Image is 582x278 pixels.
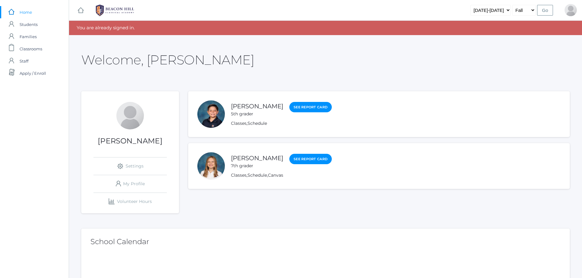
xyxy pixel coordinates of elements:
[247,121,267,126] a: Schedule
[231,120,332,127] div: ,
[231,121,247,126] a: Classes
[289,154,332,164] a: See Report Card
[20,43,42,55] span: Classrooms
[90,238,561,246] h2: School Calendar
[20,6,32,18] span: Home
[116,102,144,129] div: Andrea Oceguera
[268,172,283,178] a: Canvas
[247,172,267,178] a: Schedule
[231,154,283,162] a: [PERSON_NAME]
[231,163,283,169] div: 7th grader
[20,67,46,79] span: Apply / Enroll
[197,152,225,180] div: Madison Oceguera
[93,193,167,210] a: Volunteer Hours
[289,102,332,113] a: See Report Card
[20,18,38,31] span: Students
[231,172,332,179] div: , ,
[231,111,283,117] div: 5th grader
[92,3,138,18] img: 1_BHCALogos-05.png
[565,4,577,16] div: Andrea Oceguera
[69,21,582,35] div: You are already signed in.
[20,55,28,67] span: Staff
[231,103,283,110] a: [PERSON_NAME]
[20,31,37,43] span: Families
[537,5,553,16] input: Go
[81,137,179,145] h1: [PERSON_NAME]
[81,53,254,67] h2: Welcome, [PERSON_NAME]
[93,175,167,193] a: My Profile
[231,172,247,178] a: Classes
[93,157,167,175] a: Settings
[197,100,225,128] div: Aiden Oceguera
